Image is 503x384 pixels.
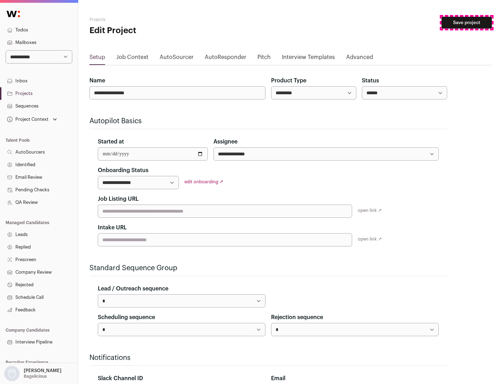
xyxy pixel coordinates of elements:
[257,53,271,64] a: Pitch
[89,17,224,22] h2: Projects
[6,117,49,122] div: Project Context
[24,374,47,379] p: Bagelicious
[98,138,124,146] label: Started at
[213,138,238,146] label: Assignee
[271,76,306,85] label: Product Type
[160,53,194,64] a: AutoSourcer
[205,53,246,64] a: AutoResponder
[362,76,379,85] label: Status
[3,7,24,21] img: Wellfound
[271,313,323,322] label: Rejection sequence
[89,76,105,85] label: Name
[98,223,127,232] label: Intake URL
[282,53,335,64] a: Interview Templates
[98,374,143,383] label: Slack Channel ID
[116,53,148,64] a: Job Context
[6,115,58,124] button: Open dropdown
[98,166,148,175] label: Onboarding Status
[442,17,492,29] button: Save project
[89,116,447,126] h2: Autopilot Basics
[89,353,447,363] h2: Notifications
[98,313,155,322] label: Scheduling sequence
[89,263,447,273] h2: Standard Sequence Group
[98,195,139,203] label: Job Listing URL
[98,285,168,293] label: Lead / Outreach sequence
[184,179,223,184] a: edit onboarding ↗
[24,368,61,374] p: [PERSON_NAME]
[89,25,224,36] h1: Edit Project
[346,53,373,64] a: Advanced
[89,53,105,64] a: Setup
[4,366,20,381] img: nopic.png
[271,374,439,383] div: Email
[3,366,63,381] button: Open dropdown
